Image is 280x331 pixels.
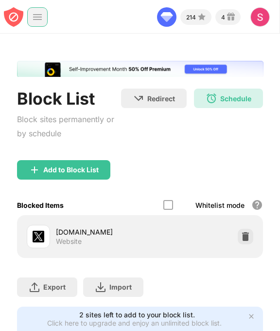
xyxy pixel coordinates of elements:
[196,11,208,23] img: points-small.svg
[109,283,132,291] div: Import
[186,14,196,21] div: 214
[221,14,225,21] div: 4
[247,313,255,320] img: x-button.svg
[56,227,140,237] div: [DOMAIN_NAME]
[33,231,44,242] img: favicons
[17,89,122,109] div: Block List
[17,112,122,141] div: Block sites permanently or by schedule
[56,237,82,246] div: Website
[43,283,66,291] div: Export
[17,61,263,77] iframe: Banner
[47,319,222,327] div: Click here to upgrade and enjoy an unlimited block list.
[195,201,245,209] div: Whitelist mode
[17,201,64,209] div: Blocked Items
[157,7,176,27] img: diamond-go-unlimited.svg
[79,311,195,319] div: 2 sites left to add to your block list.
[220,94,251,103] div: Schedule
[250,7,270,27] img: ACg8ocK2diIrfloP2aNAvC5tQh5mAm1mcleNDXLjLeYzKL3umhR-1Q=s96-c
[225,11,237,23] img: reward-small.svg
[43,166,99,174] div: Add to Block List
[147,94,175,103] div: Redirect
[4,7,23,27] img: blocksite-icon-red.svg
